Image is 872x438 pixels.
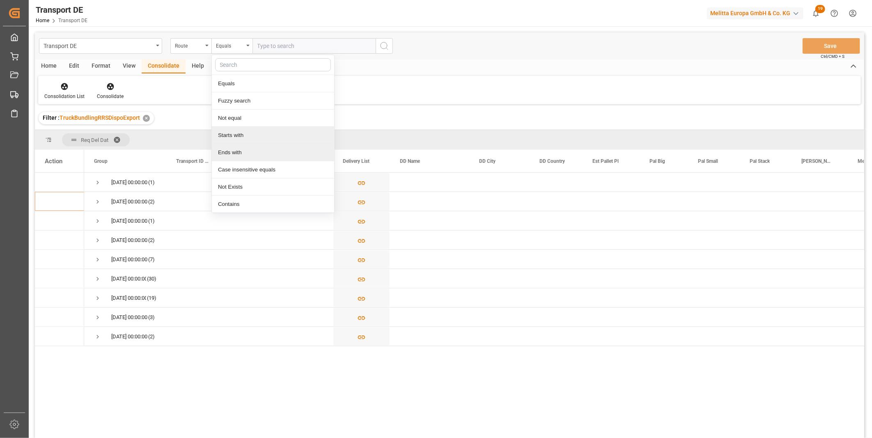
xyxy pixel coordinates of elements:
input: Type to search [252,38,376,54]
span: Est Pallet Pl [592,158,619,164]
span: (2) [148,327,155,346]
span: (7) [148,250,155,269]
a: Home [36,18,49,23]
div: Not equal [212,109,334,127]
div: Equals [212,75,334,92]
div: Home [35,59,63,73]
div: Contains [212,196,334,213]
div: Case insensitive equals [212,161,334,178]
div: Press SPACE to select this row. [35,288,84,308]
div: Transport DE [44,40,153,50]
div: [DATE] 00:00:00 [111,192,147,211]
div: Starts with [212,127,334,144]
span: TruckBundlingRRSDispoExport [60,114,140,121]
span: Pal Stack [750,158,770,164]
div: Ends with [212,144,334,161]
div: [DATE] 00:00:00 [111,173,147,192]
div: Equals [216,40,244,50]
span: Pal Small [698,158,718,164]
span: Filter : [43,114,60,121]
div: [DATE] 00:00:00 [111,231,147,250]
div: Not Exists [212,178,334,196]
div: Help [186,59,210,73]
div: Fuzzy search [212,92,334,109]
div: Press SPACE to select this row. [35,173,84,192]
div: [DATE] 00:00:00 [111,289,146,308]
button: search button [376,38,393,54]
span: (30) [147,269,156,288]
div: Format [85,59,117,73]
button: show 19 new notifications [807,4,825,23]
div: [DATE] 00:00:00 [111,250,147,269]
span: DD Country [539,158,565,164]
span: Pal Big [649,158,665,164]
div: Action [45,157,62,165]
span: (1) [148,212,155,230]
button: open menu [39,38,162,54]
button: Help Center [825,4,844,23]
span: (1) [148,173,155,192]
span: Ctrl/CMD + S [821,53,844,59]
div: [DATE] 00:00:00 [111,269,146,288]
span: Transport ID Logward [176,158,210,164]
div: Press SPACE to select this row. [35,211,84,230]
div: Press SPACE to select this row. [35,192,84,211]
span: 19 [815,5,825,13]
span: DD City [479,158,496,164]
div: Transport DE [36,4,87,16]
div: Press SPACE to select this row. [35,250,84,269]
button: close menu [211,38,252,54]
div: Route [175,40,203,50]
div: Consolidate [142,59,186,73]
input: Search [215,58,331,71]
span: (19) [147,289,156,308]
span: Delivery List [343,158,369,164]
span: Req Del Dat [81,137,108,143]
span: (2) [148,192,155,211]
div: Melitta Europa GmbH & Co. KG [707,7,803,19]
div: Consolidation List [44,93,85,100]
div: Press SPACE to select this row. [35,327,84,346]
div: [DATE] 00:00:00 [111,327,147,346]
div: Press SPACE to select this row. [35,308,84,327]
span: [PERSON_NAME] [801,158,831,164]
button: Melitta Europa GmbH & Co. KG [707,5,807,21]
span: DD Name [400,158,420,164]
div: View [117,59,142,73]
div: [DATE] 00:00:00 [111,308,147,327]
button: Save [803,38,860,54]
button: open menu [170,38,211,54]
div: [DATE] 00:00:00 [111,212,147,230]
div: Press SPACE to select this row. [35,230,84,250]
div: Press SPACE to select this row. [35,269,84,288]
span: (2) [148,231,155,250]
div: Consolidate [97,93,124,100]
span: Group [94,158,108,164]
div: ✕ [143,115,150,122]
span: (3) [148,308,155,327]
div: Edit [63,59,85,73]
